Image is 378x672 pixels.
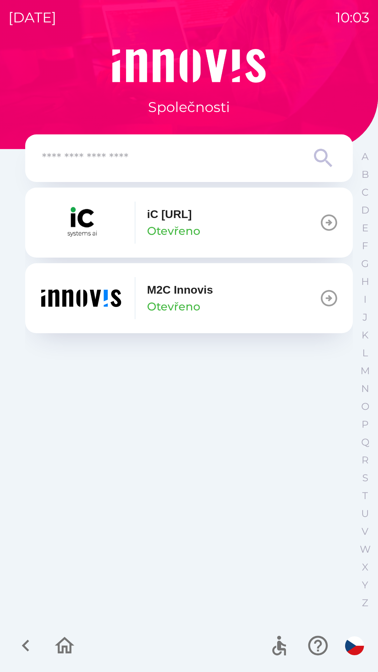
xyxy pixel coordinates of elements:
img: cs flag [345,636,364,655]
p: E [362,222,369,234]
img: Logo [25,49,353,83]
img: 0b57a2db-d8c2-416d-bc33-8ae43c84d9d8.png [39,202,123,244]
button: B [356,166,374,183]
p: M [360,365,370,377]
button: F [356,237,374,255]
p: I [364,293,366,306]
button: A [356,148,374,166]
p: B [362,168,369,181]
p: U [361,507,369,520]
button: E [356,219,374,237]
p: P [362,418,369,430]
p: Z [362,597,368,609]
button: Z [356,594,374,612]
img: ef454dd6-c04b-4b09-86fc-253a1223f7b7.png [39,277,123,319]
button: D [356,201,374,219]
button: K [356,326,374,344]
p: N [361,383,369,395]
p: Otevřeno [147,223,200,239]
p: Q [361,436,369,448]
button: H [356,273,374,290]
p: [DATE] [8,7,56,28]
p: T [362,490,368,502]
button: iC [URL]Otevřeno [25,188,353,258]
p: G [361,258,369,270]
p: O [361,400,369,413]
button: M [356,362,374,380]
p: F [362,240,368,252]
p: iC [URL] [147,206,192,223]
p: Otevřeno [147,298,200,315]
button: O [356,398,374,415]
button: G [356,255,374,273]
p: L [362,347,368,359]
button: T [356,487,374,505]
p: K [362,329,369,341]
p: X [362,561,368,573]
p: 10:03 [336,7,370,28]
button: I [356,290,374,308]
p: D [361,204,369,216]
button: R [356,451,374,469]
p: A [362,150,369,163]
button: X [356,558,374,576]
p: J [363,311,367,323]
p: S [362,472,368,484]
button: U [356,505,374,523]
p: C [362,186,369,198]
p: H [361,275,369,288]
button: Q [356,433,374,451]
p: W [360,543,371,555]
p: Společnosti [148,97,230,118]
p: R [362,454,369,466]
button: J [356,308,374,326]
button: W [356,540,374,558]
button: N [356,380,374,398]
button: V [356,523,374,540]
p: M2C Innovis [147,281,213,298]
button: M2C InnovisOtevřeno [25,263,353,333]
button: Y [356,576,374,594]
button: P [356,415,374,433]
button: S [356,469,374,487]
p: Y [362,579,368,591]
button: C [356,183,374,201]
button: L [356,344,374,362]
p: V [362,525,369,538]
